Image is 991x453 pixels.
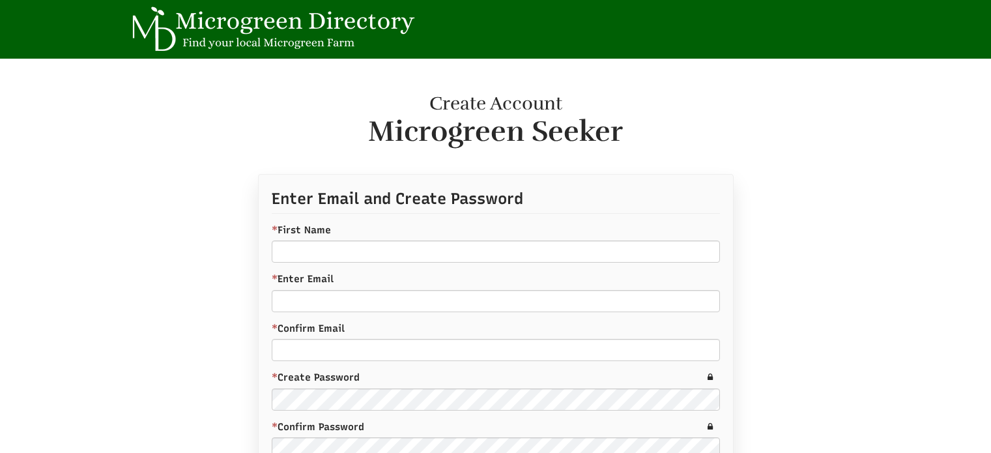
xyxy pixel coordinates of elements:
span: Microgreen Seeker [271,116,721,147]
label: Enter Email [272,272,720,286]
label: Confirm Password [272,420,720,434]
p: Enter Email and Create Password [272,188,720,214]
label: First Name [272,224,720,237]
small: Create Account [429,92,562,115]
img: Microgreen Directory [124,7,418,52]
label: Create Password [272,371,720,385]
label: Confirm Email [272,322,720,336]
